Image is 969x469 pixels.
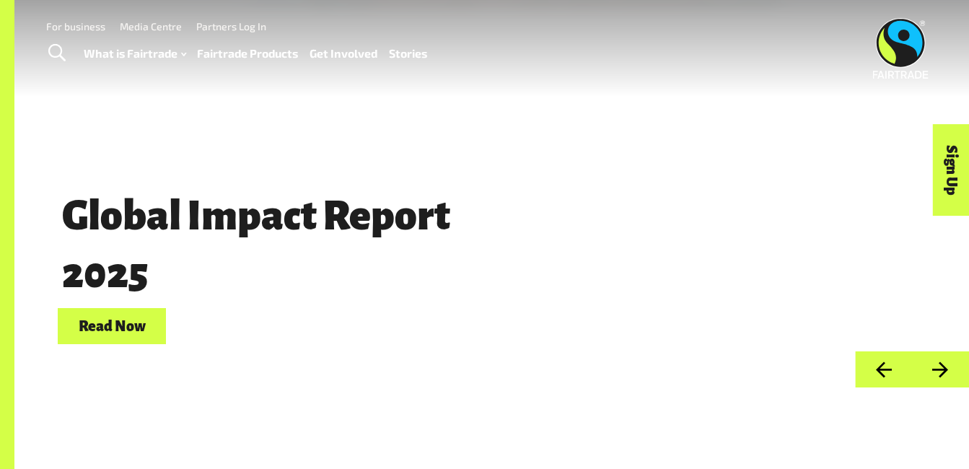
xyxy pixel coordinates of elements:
button: Previous [855,351,912,388]
a: Partners Log In [196,20,266,32]
a: Get Involved [310,43,377,64]
a: Media Centre [120,20,182,32]
span: Global Impact Report 2025 [58,194,455,296]
a: Toggle Search [39,35,74,71]
a: Stories [389,43,427,64]
a: For business [46,20,105,32]
button: Next [912,351,969,388]
a: Read Now [58,308,166,345]
img: Fairtrade Australia New Zealand logo [873,18,929,79]
a: What is Fairtrade [84,43,186,64]
a: Fairtrade Products [197,43,298,64]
